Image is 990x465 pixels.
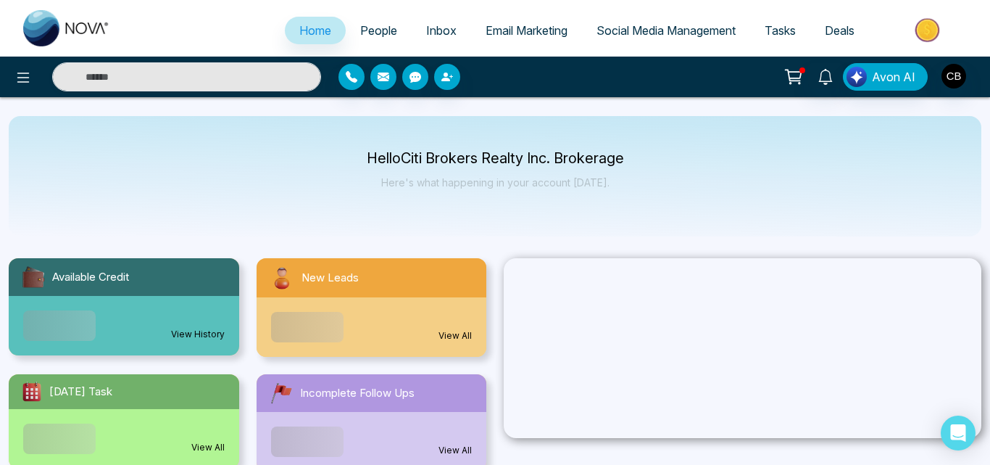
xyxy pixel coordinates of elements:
p: Hello Citi Brokers Realty Inc. Brokerage [367,152,624,165]
a: People [346,17,412,44]
span: Email Marketing [486,23,567,38]
span: Incomplete Follow Ups [300,385,415,402]
a: Tasks [750,17,810,44]
span: Home [299,23,331,38]
a: Deals [810,17,869,44]
div: Open Intercom Messenger [941,416,976,450]
span: [DATE] Task [49,384,112,400]
a: New LeadsView All [248,258,496,357]
img: Lead Flow [847,67,867,87]
a: View All [438,444,472,457]
a: Social Media Management [582,17,750,44]
span: People [360,23,397,38]
img: Market-place.gif [876,14,981,46]
span: Social Media Management [596,23,736,38]
span: Available Credit [52,269,129,286]
button: Avon AI [843,63,928,91]
img: followUps.svg [268,380,294,406]
span: Deals [825,23,854,38]
img: newLeads.svg [268,264,296,292]
img: Nova CRM Logo [23,10,110,46]
a: Inbox [412,17,471,44]
a: Email Marketing [471,17,582,44]
span: Tasks [765,23,796,38]
img: availableCredit.svg [20,264,46,290]
span: Avon AI [872,68,915,86]
img: User Avatar [941,64,966,89]
span: Inbox [426,23,457,38]
span: New Leads [301,270,359,287]
p: Here's what happening in your account [DATE]. [367,176,624,189]
a: View All [191,441,225,454]
img: todayTask.svg [20,380,43,403]
a: Home [285,17,346,44]
a: View History [171,328,225,341]
a: View All [438,329,472,342]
